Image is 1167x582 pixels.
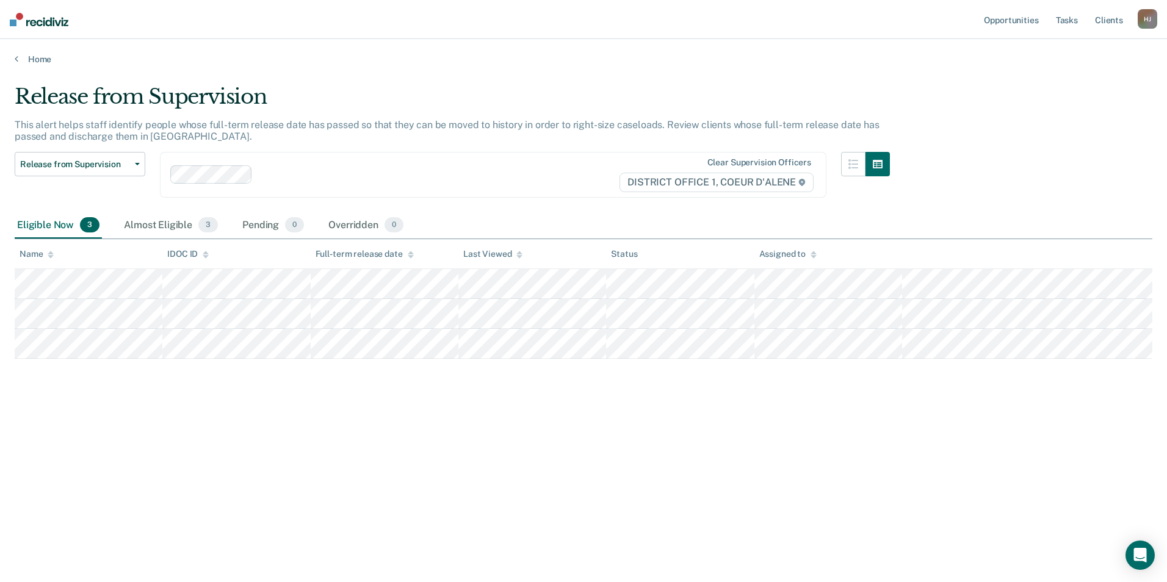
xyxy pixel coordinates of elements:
div: Clear supervision officers [707,157,811,168]
div: H J [1138,9,1157,29]
div: IDOC ID [167,249,209,259]
span: DISTRICT OFFICE 1, COEUR D'ALENE [620,173,814,192]
div: Last Viewed [463,249,522,259]
div: Status [611,249,637,259]
div: Assigned to [759,249,817,259]
span: 3 [80,217,99,233]
span: Release from Supervision [20,159,130,170]
a: Home [15,54,1152,65]
div: Release from Supervision [15,84,890,119]
div: Name [20,249,54,259]
div: Pending0 [240,212,306,239]
div: Open Intercom Messenger [1125,541,1155,570]
div: Overridden0 [326,212,406,239]
span: 0 [385,217,403,233]
div: Eligible Now3 [15,212,102,239]
div: Almost Eligible3 [121,212,220,239]
span: 3 [198,217,218,233]
span: 0 [285,217,304,233]
p: This alert helps staff identify people whose full-term release date has passed so that they can b... [15,119,879,142]
button: HJ [1138,9,1157,29]
button: Release from Supervision [15,152,145,176]
img: Recidiviz [10,13,68,26]
div: Full-term release date [316,249,414,259]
